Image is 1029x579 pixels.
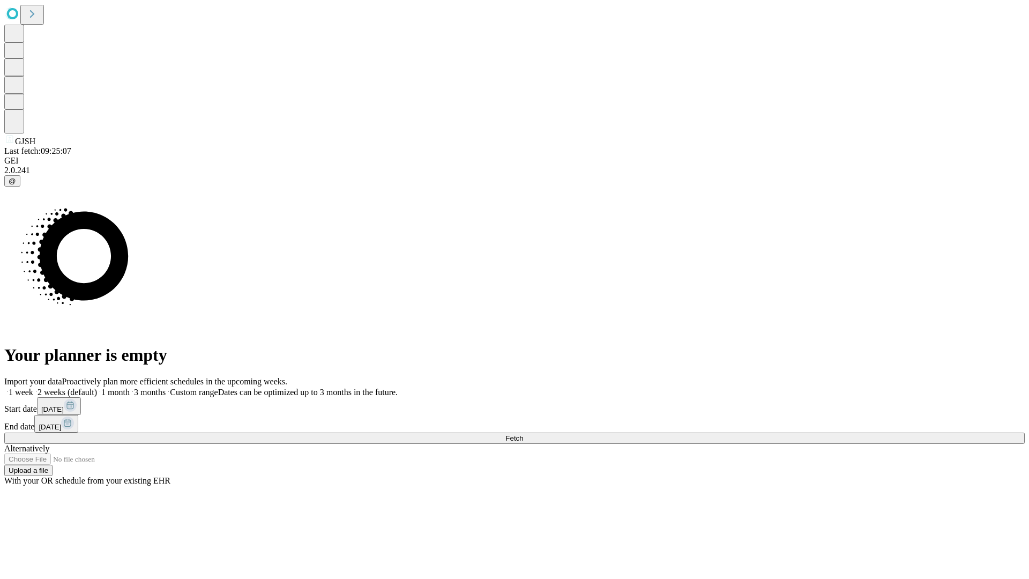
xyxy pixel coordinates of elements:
[34,415,78,433] button: [DATE]
[4,415,1025,433] div: End date
[505,434,523,442] span: Fetch
[4,146,71,155] span: Last fetch: 09:25:07
[38,388,97,397] span: 2 weeks (default)
[134,388,166,397] span: 3 months
[4,175,20,187] button: @
[218,388,398,397] span: Dates can be optimized up to 3 months in the future.
[4,397,1025,415] div: Start date
[62,377,287,386] span: Proactively plan more efficient schedules in the upcoming weeks.
[39,423,61,431] span: [DATE]
[4,465,53,476] button: Upload a file
[41,405,64,413] span: [DATE]
[4,433,1025,444] button: Fetch
[9,388,33,397] span: 1 week
[101,388,130,397] span: 1 month
[4,345,1025,365] h1: Your planner is empty
[15,137,35,146] span: GJSH
[170,388,218,397] span: Custom range
[4,444,49,453] span: Alternatively
[4,166,1025,175] div: 2.0.241
[4,377,62,386] span: Import your data
[4,476,170,485] span: With your OR schedule from your existing EHR
[9,177,16,185] span: @
[4,156,1025,166] div: GEI
[37,397,81,415] button: [DATE]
